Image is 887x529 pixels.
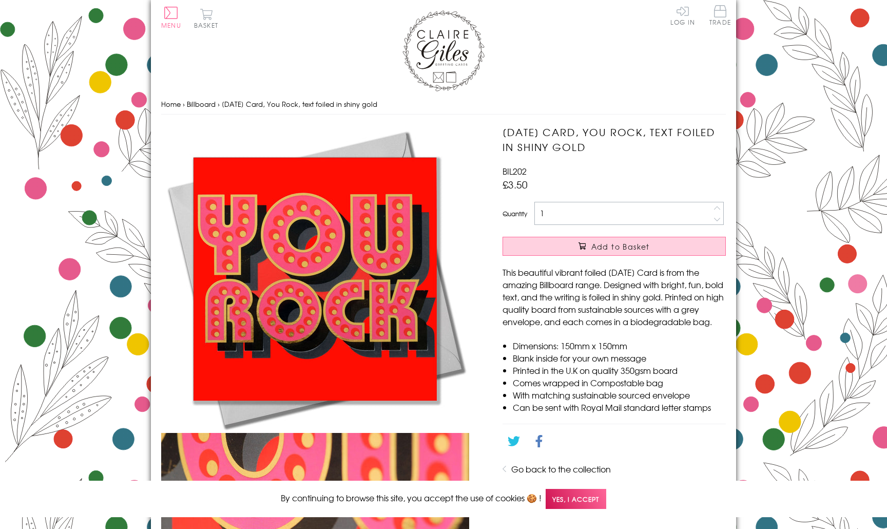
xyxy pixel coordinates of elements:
span: › [218,99,220,109]
nav: breadcrumbs [161,94,726,115]
a: Trade [709,5,731,27]
a: Log In [670,5,695,25]
h1: [DATE] Card, You Rock, text foiled in shiny gold [503,125,726,155]
p: This beautiful vibrant foiled [DATE] Card is from the amazing Billboard range. Designed with brig... [503,266,726,328]
li: Comes wrapped in Compostable bag [513,376,726,389]
label: Quantity [503,209,527,218]
li: Printed in the U.K on quality 350gsm board [513,364,726,376]
span: Yes, I accept [546,489,606,509]
a: Home [161,99,181,109]
a: Billboard [187,99,216,109]
button: Menu [161,7,181,28]
span: BIL202 [503,165,527,177]
span: Trade [709,5,731,25]
li: With matching sustainable sourced envelope [513,389,726,401]
li: Dimensions: 150mm x 150mm [513,339,726,352]
li: Blank inside for your own message [513,352,726,364]
button: Basket [192,8,220,28]
span: › [183,99,185,109]
button: Add to Basket [503,237,726,256]
span: Menu [161,21,181,30]
span: [DATE] Card, You Rock, text foiled in shiny gold [222,99,377,109]
span: £3.50 [503,177,528,192]
img: Claire Giles Greetings Cards [402,10,485,91]
li: Can be sent with Royal Mail standard letter stamps [513,401,726,413]
img: Valentine's Day Card, You Rock, text foiled in shiny gold [161,125,469,433]
span: Add to Basket [591,241,650,252]
a: Go back to the collection [511,463,611,475]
